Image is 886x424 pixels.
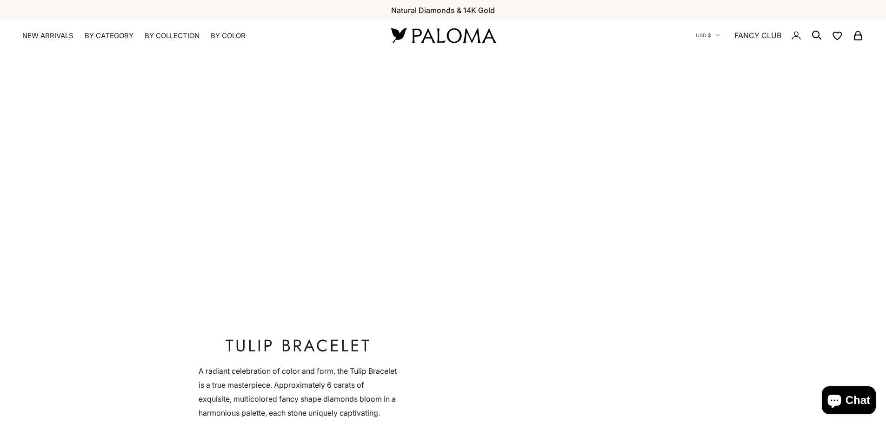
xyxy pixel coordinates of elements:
[199,336,399,355] h2: Tulip Bracelet
[734,29,781,41] a: FANCY CLUB
[211,31,246,40] summary: By Color
[85,31,133,40] summary: By Category
[22,31,73,40] a: NEW ARRIVALS
[819,386,879,417] inbox-online-store-chat: Shopify online store chat
[145,31,200,40] summary: By Collection
[696,31,711,40] span: USD $
[696,31,720,40] button: USD $
[696,20,864,50] nav: Secondary navigation
[22,31,369,40] nav: Primary navigation
[391,4,495,16] p: Natural Diamonds & 14K Gold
